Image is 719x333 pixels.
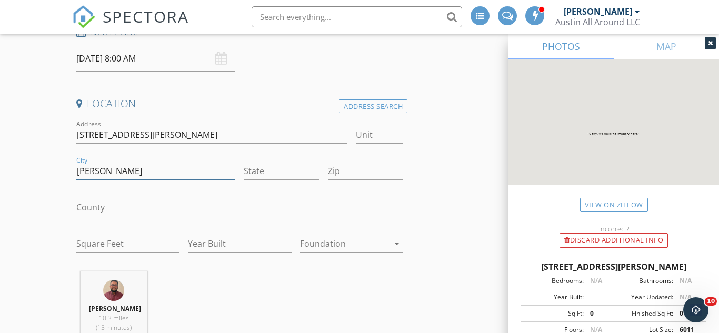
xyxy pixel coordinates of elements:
[99,314,129,322] span: 10.3 miles
[705,297,717,306] span: 10
[391,237,403,250] i: arrow_drop_down
[524,292,584,302] div: Year Built:
[555,17,640,27] div: Austin All Around LLC
[103,5,189,27] span: SPECTORA
[614,276,673,286] div: Bathrooms:
[96,323,132,332] span: (15 minutes)
[590,276,602,285] span: N/A
[680,292,692,301] span: N/A
[680,276,692,285] span: N/A
[72,5,95,28] img: The Best Home Inspection Software - Spectora
[339,99,407,114] div: Address Search
[584,309,614,318] div: 0
[614,309,673,318] div: Finished Sq Ft:
[614,34,719,59] a: MAP
[564,6,632,17] div: [PERSON_NAME]
[89,304,141,313] strong: [PERSON_NAME]
[524,276,584,286] div: Bedrooms:
[103,280,124,301] img: 7d7477349cd54b85926fd681a7d754a9.jpeg
[524,309,584,318] div: Sq Ft:
[72,14,189,36] a: SPECTORA
[614,292,673,302] div: Year Updated:
[673,309,703,318] div: 0
[76,46,236,72] input: Select date
[508,34,614,59] a: PHOTOS
[521,260,706,273] div: [STREET_ADDRESS][PERSON_NAME]
[580,198,648,212] a: View on Zillow
[252,6,462,27] input: Search everything...
[76,97,403,110] h4: Location
[508,59,719,210] img: streetview
[560,233,668,248] div: Discard Additional info
[508,225,719,233] div: Incorrect?
[683,297,708,322] iframe: Intercom live chat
